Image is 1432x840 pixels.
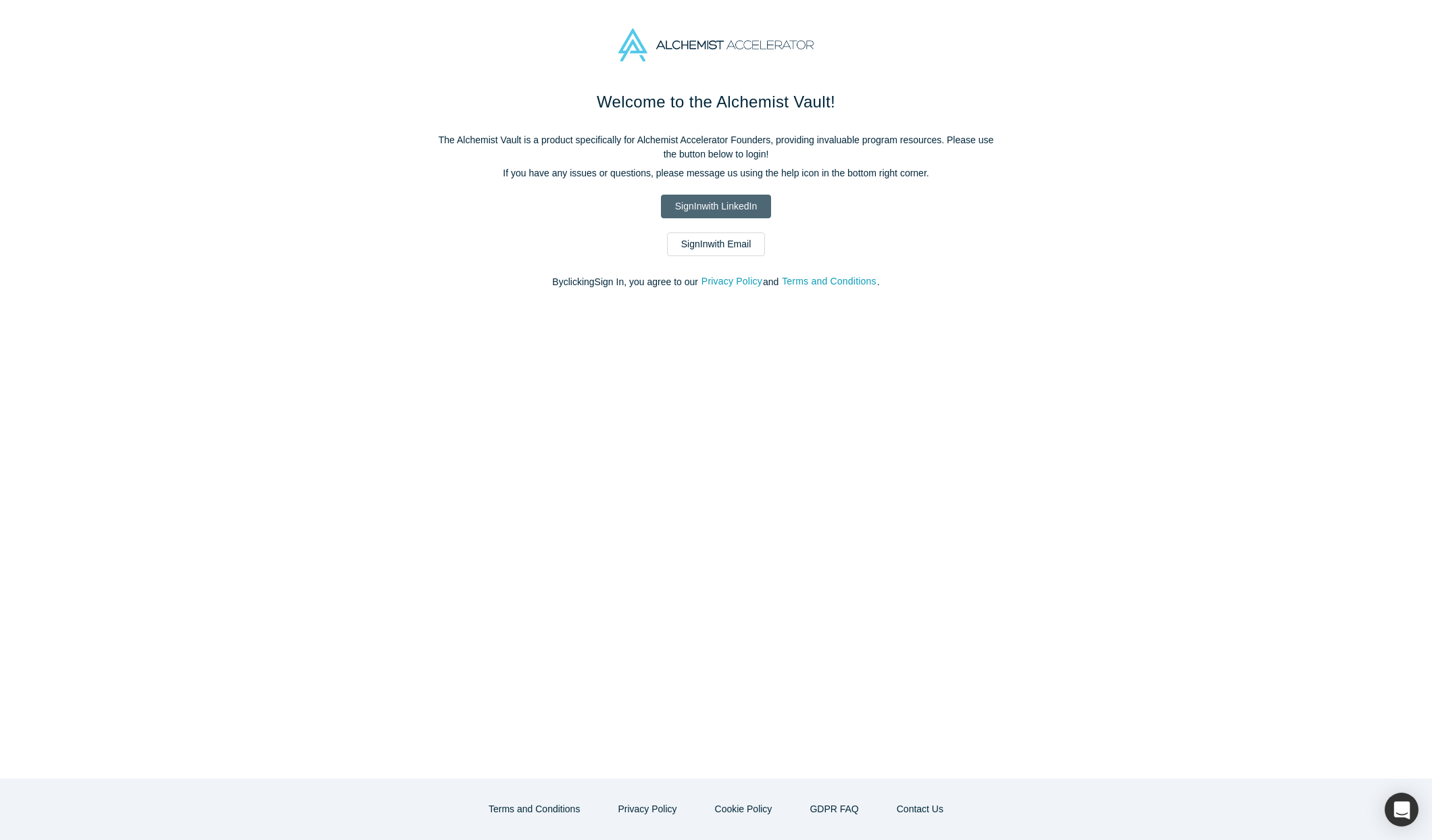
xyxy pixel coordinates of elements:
[883,797,958,821] button: Contact Us
[661,195,771,218] a: SignInwith LinkedIn
[474,797,594,821] button: Terms and Conditions
[618,28,813,61] img: Alchemist Accelerator Logo
[433,166,1000,180] p: If you have any issues or questions, please message us using the help icon in the bottom right co...
[433,133,1000,162] p: The Alchemist Vault is a product specifically for Alchemist Accelerator Founders, providing inval...
[433,90,1000,114] h1: Welcome to the Alchemist Vault!
[701,797,787,821] button: Cookie Policy
[781,274,877,289] button: Terms and Conditions
[433,275,1000,289] p: By clicking Sign In , you agree to our and .
[795,797,872,821] a: GDPR FAQ
[603,797,691,821] button: Privacy Policy
[701,274,763,289] button: Privacy Policy
[667,232,766,256] a: SignInwith Email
